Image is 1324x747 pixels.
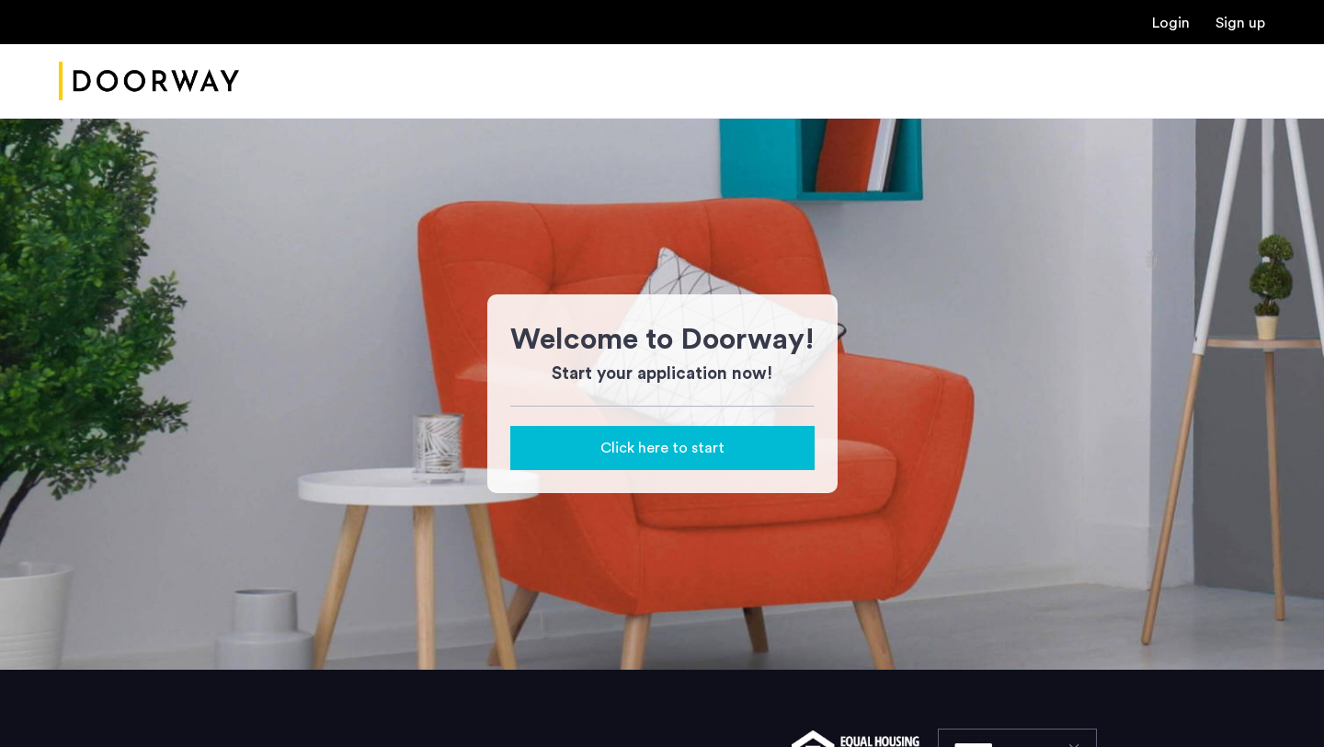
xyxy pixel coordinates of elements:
h1: Welcome to Doorway! [510,317,815,362]
img: logo [59,47,239,116]
button: button [510,426,815,470]
a: Cazamio Logo [59,47,239,116]
span: Click here to start [600,437,725,459]
a: Registration [1216,16,1265,30]
a: Login [1152,16,1190,30]
h3: Start your application now! [510,362,815,387]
